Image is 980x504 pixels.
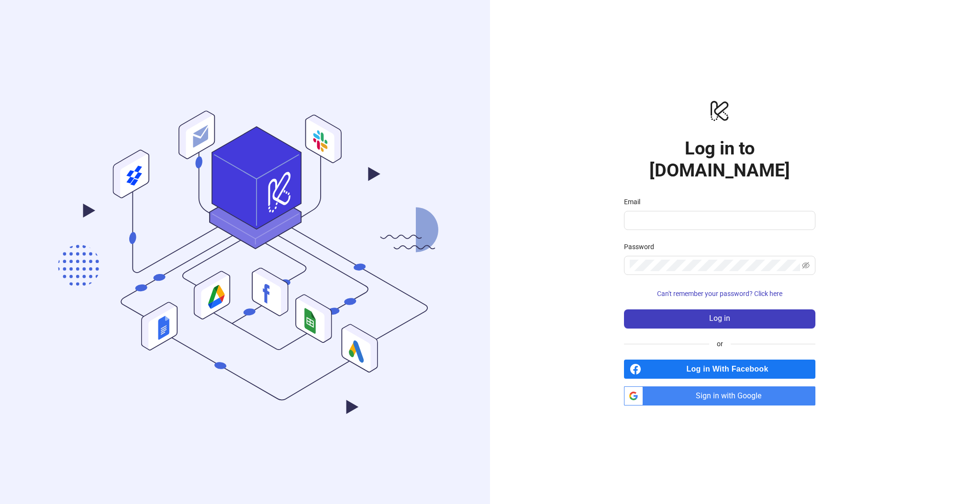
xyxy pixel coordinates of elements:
[802,262,810,269] span: eye-invisible
[645,360,815,379] span: Log in With Facebook
[624,386,815,405] a: Sign in with Google
[624,137,815,181] h1: Log in to [DOMAIN_NAME]
[624,197,646,207] label: Email
[630,260,800,271] input: Password
[709,314,730,323] span: Log in
[624,286,815,302] button: Can't remember your password? Click here
[709,339,731,349] span: or
[624,290,815,297] a: Can't remember your password? Click here
[624,241,660,252] label: Password
[647,386,815,405] span: Sign in with Google
[630,215,808,226] input: Email
[624,360,815,379] a: Log in With Facebook
[657,290,782,297] span: Can't remember your password? Click here
[624,309,815,329] button: Log in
